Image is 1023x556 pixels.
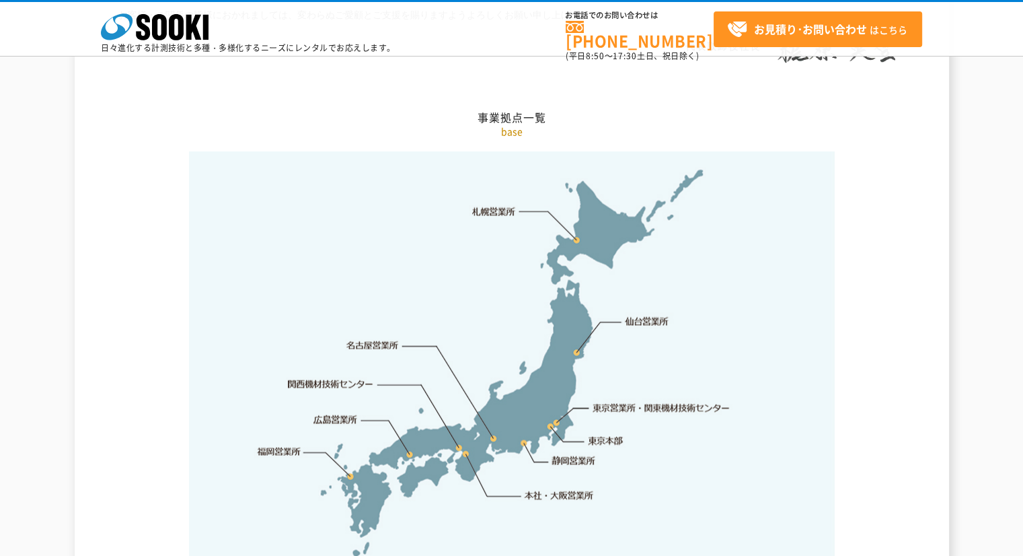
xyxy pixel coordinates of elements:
a: 東京営業所・関東機材技術センター [593,401,731,415]
a: 札幌営業所 [472,205,516,218]
span: (平日 ～ 土日、祝日除く) [566,50,699,62]
a: 名古屋営業所 [346,339,399,353]
a: 東京本部 [589,435,623,448]
p: base [118,125,905,139]
span: 8:50 [586,50,605,62]
span: はこちら [727,20,907,40]
a: 仙台営業所 [625,315,669,328]
span: お電話でのお問い合わせは [566,11,714,20]
span: 17:30 [613,50,637,62]
a: 広島営業所 [314,413,358,426]
a: お見積り･お問い合わせはこちら [714,11,922,47]
p: 日々進化する計測技術と多種・多様化するニーズにレンタルでお応えします。 [101,44,395,52]
a: 静岡営業所 [552,454,595,468]
strong: お見積り･お問い合わせ [754,21,867,37]
a: 本社・大阪営業所 [523,489,594,502]
a: [PHONE_NUMBER] [566,21,714,48]
a: 関西機材技術センター [288,378,373,391]
a: 福岡営業所 [257,445,301,458]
